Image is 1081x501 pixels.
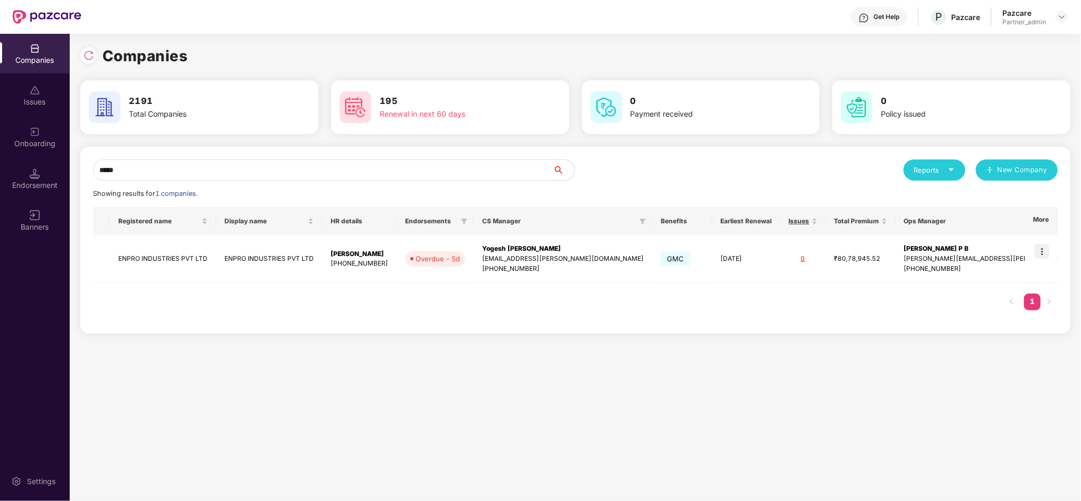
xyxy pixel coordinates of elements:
[661,251,691,266] span: GMC
[841,91,872,123] img: svg+xml;base64,PHN2ZyB4bWxucz0iaHR0cDovL3d3dy53My5vcmcvMjAwMC9zdmciIHdpZHRoPSI2MCIgaGVpZ2h0PSI2MC...
[1024,294,1041,310] li: 1
[30,168,40,179] img: svg+xml;base64,PHN2ZyB3aWR0aD0iMTQuNSIgaGVpZ2h0PSIxNC41IiB2aWV3Qm94PSIwIDAgMTYgMTYiIGZpbGw9Im5vbm...
[859,13,869,23] img: svg+xml;base64,PHN2ZyBpZD0iSGVscC0zMngzMiIgeG1sbnM9Imh0dHA6Ly93d3cudzMub3JnLzIwMDAvc3ZnIiB3aWR0aD...
[1003,294,1020,310] button: left
[129,108,274,120] div: Total Companies
[631,94,775,108] h3: 0
[482,217,635,225] span: CS Manager
[110,207,216,235] th: Registered name
[1035,244,1049,259] img: icon
[834,254,887,264] div: ₹80,78,945.52
[482,244,644,254] div: Yogesh [PERSON_NAME]
[1002,8,1046,18] div: Pazcare
[24,476,59,487] div: Settings
[935,11,942,23] span: P
[340,91,371,123] img: svg+xml;base64,PHN2ZyB4bWxucz0iaHR0cDovL3d3dy53My5vcmcvMjAwMC9zdmciIHdpZHRoPSI2MCIgaGVpZ2h0PSI2MC...
[834,217,879,225] span: Total Premium
[951,12,980,22] div: Pazcare
[89,91,120,123] img: svg+xml;base64,PHN2ZyB4bWxucz0iaHR0cDovL3d3dy53My5vcmcvMjAwMC9zdmciIHdpZHRoPSI2MCIgaGVpZ2h0PSI2MC...
[380,108,524,120] div: Renewal in next 60 days
[461,218,467,224] span: filter
[914,165,955,175] div: Reports
[482,264,644,274] div: [PHONE_NUMBER]
[129,94,274,108] h3: 2191
[640,218,646,224] span: filter
[789,254,817,264] div: 0
[416,253,460,264] div: Overdue - 5d
[553,159,575,181] button: search
[93,190,198,197] span: Showing results for
[405,217,457,225] span: Endorsements
[459,215,469,228] span: filter
[590,91,622,123] img: svg+xml;base64,PHN2ZyB4bWxucz0iaHR0cDovL3d3dy53My5vcmcvMjAwMC9zdmciIHdpZHRoPSI2MCIgaGVpZ2h0PSI2MC...
[118,217,200,225] span: Registered name
[1002,18,1046,26] div: Partner_admin
[1058,13,1066,21] img: svg+xml;base64,PHN2ZyBpZD0iRHJvcGRvd24tMzJ4MzIiIHhtbG5zPSJodHRwOi8vd3d3LnczLm9yZy8yMDAwL3N2ZyIgd2...
[652,207,712,235] th: Benefits
[881,94,1026,108] h3: 0
[948,166,955,173] span: caret-down
[1024,294,1041,309] a: 1
[83,50,94,61] img: svg+xml;base64,PHN2ZyBpZD0iUmVsb2FkLTMyeDMyIiB4bWxucz0iaHR0cDovL3d3dy53My5vcmcvMjAwMC9zdmciIHdpZH...
[986,166,993,175] span: plus
[30,127,40,137] img: svg+xml;base64,PHN2ZyB3aWR0aD0iMjAiIGhlaWdodD0iMjAiIHZpZXdCb3g9IjAgMCAyMCAyMCIgZmlsbD0ibm9uZSIgeG...
[998,165,1048,175] span: New Company
[781,207,826,235] th: Issues
[110,235,216,283] td: ENPRO INDUSTRIES PVT LTD
[380,94,524,108] h3: 195
[631,108,775,120] div: Payment received
[30,43,40,54] img: svg+xml;base64,PHN2ZyBpZD0iQ29tcGFuaWVzIiB4bWxucz0iaHR0cDovL3d3dy53My5vcmcvMjAwMC9zdmciIHdpZHRoPS...
[1041,294,1058,310] button: right
[331,249,388,259] div: [PERSON_NAME]
[482,254,644,264] div: [EMAIL_ADDRESS][PERSON_NAME][DOMAIN_NAME]
[637,215,648,228] span: filter
[873,13,899,21] div: Get Help
[102,44,188,68] h1: Companies
[789,217,810,225] span: Issues
[712,235,781,283] td: [DATE]
[30,210,40,221] img: svg+xml;base64,PHN2ZyB3aWR0aD0iMTYiIGhlaWdodD0iMTYiIHZpZXdCb3g9IjAgMCAxNiAxNiIgZmlsbD0ibm9uZSIgeG...
[216,235,322,283] td: ENPRO INDUSTRIES PVT LTD
[976,159,1058,181] button: plusNew Company
[11,476,22,487] img: svg+xml;base64,PHN2ZyBpZD0iU2V0dGluZy0yMHgyMCIgeG1sbnM9Imh0dHA6Ly93d3cudzMub3JnLzIwMDAvc3ZnIiB3aW...
[13,10,81,24] img: New Pazcare Logo
[1046,298,1052,305] span: right
[1025,207,1058,235] th: More
[30,85,40,96] img: svg+xml;base64,PHN2ZyBpZD0iSXNzdWVzX2Rpc2FibGVkIiB4bWxucz0iaHR0cDovL3d3dy53My5vcmcvMjAwMC9zdmciIH...
[331,259,388,269] div: [PHONE_NUMBER]
[155,190,198,197] span: 1 companies.
[1041,294,1058,310] li: Next Page
[826,207,896,235] th: Total Premium
[1008,298,1014,305] span: left
[553,166,575,174] span: search
[881,108,1026,120] div: Policy issued
[322,207,397,235] th: HR details
[216,207,322,235] th: Display name
[712,207,781,235] th: Earliest Renewal
[1003,294,1020,310] li: Previous Page
[224,217,306,225] span: Display name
